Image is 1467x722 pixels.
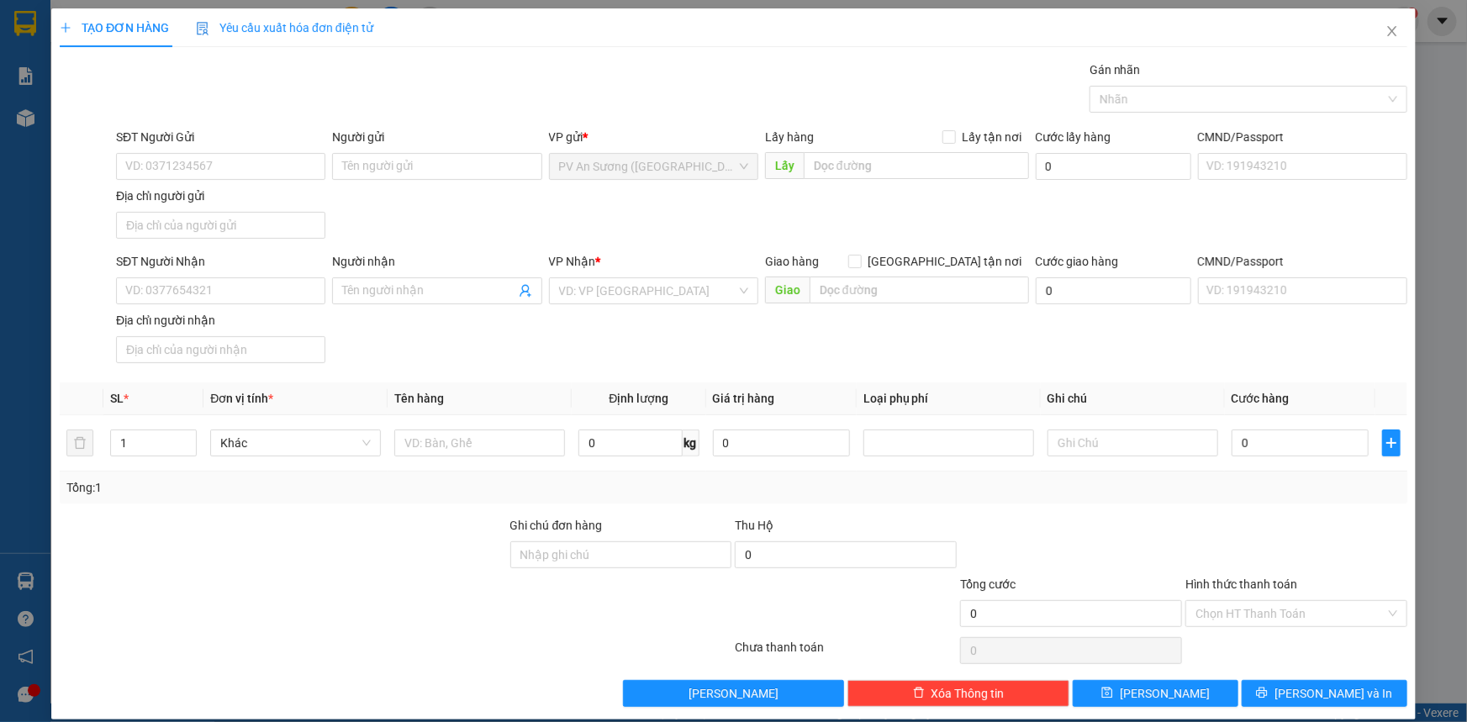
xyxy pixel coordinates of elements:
[116,252,325,271] div: SĐT Người Nhận
[1369,8,1416,55] button: Close
[1257,687,1269,700] span: printer
[1036,255,1119,268] label: Cước giao hàng
[510,541,732,568] input: Ghi chú đơn hàng
[713,392,775,405] span: Giá trị hàng
[1101,687,1113,700] span: save
[1036,277,1191,304] input: Cước giao hàng
[196,22,209,35] img: icon
[765,277,810,303] span: Giao
[713,430,850,456] input: 0
[210,392,273,405] span: Đơn vị tính
[60,21,169,34] span: TẠO ĐƠN HÀNG
[549,128,758,146] div: VP gửi
[913,687,925,700] span: delete
[862,252,1029,271] span: [GEOGRAPHIC_DATA] tận nơi
[549,255,596,268] span: VP Nhận
[765,255,819,268] span: Giao hàng
[1385,24,1399,38] span: close
[1036,130,1111,144] label: Cước lấy hàng
[8,124,214,148] li: In ngày: 06:46 15/08
[804,152,1029,179] input: Dọc đường
[220,430,371,456] span: Khác
[1185,577,1297,591] label: Hình thức thanh toán
[110,392,124,405] span: SL
[60,22,71,34] span: plus
[116,187,325,205] div: Địa chỉ người gửi
[332,128,541,146] div: Người gửi
[1047,430,1218,456] input: Ghi Chú
[116,212,325,239] input: Địa chỉ của người gửi
[394,430,565,456] input: VD: Bàn, Ghế
[1090,63,1141,76] label: Gán nhãn
[1382,430,1401,456] button: plus
[857,382,1041,415] th: Loại phụ phí
[735,519,773,532] span: Thu Hộ
[394,392,444,405] span: Tên hàng
[689,684,778,703] span: [PERSON_NAME]
[116,128,325,146] div: SĐT Người Gửi
[609,392,668,405] span: Định lượng
[1041,382,1225,415] th: Ghi chú
[1120,684,1210,703] span: [PERSON_NAME]
[66,430,93,456] button: delete
[1242,680,1407,707] button: printer[PERSON_NAME] và In
[196,21,373,34] span: Yêu cầu xuất hóa đơn điện tử
[734,638,959,667] div: Chưa thanh toán
[116,311,325,329] div: Địa chỉ người nhận
[1275,684,1393,703] span: [PERSON_NAME] và In
[66,478,567,497] div: Tổng: 1
[1198,252,1407,271] div: CMND/Passport
[116,336,325,363] input: Địa chỉ của người nhận
[847,680,1069,707] button: deleteXóa Thông tin
[765,130,814,144] span: Lấy hàng
[623,680,845,707] button: [PERSON_NAME]
[1198,128,1407,146] div: CMND/Passport
[1036,153,1191,180] input: Cước lấy hàng
[683,430,699,456] span: kg
[559,154,748,179] span: PV An Sương (Hàng Hóa)
[519,284,532,298] span: user-add
[956,128,1029,146] span: Lấy tận nơi
[332,252,541,271] div: Người nhận
[8,8,101,101] img: logo.jpg
[810,277,1029,303] input: Dọc đường
[1073,680,1238,707] button: save[PERSON_NAME]
[1383,436,1400,450] span: plus
[960,577,1016,591] span: Tổng cước
[510,519,603,532] label: Ghi chú đơn hàng
[765,152,804,179] span: Lấy
[931,684,1005,703] span: Xóa Thông tin
[1232,392,1290,405] span: Cước hàng
[8,101,214,124] li: Thảo [PERSON_NAME]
